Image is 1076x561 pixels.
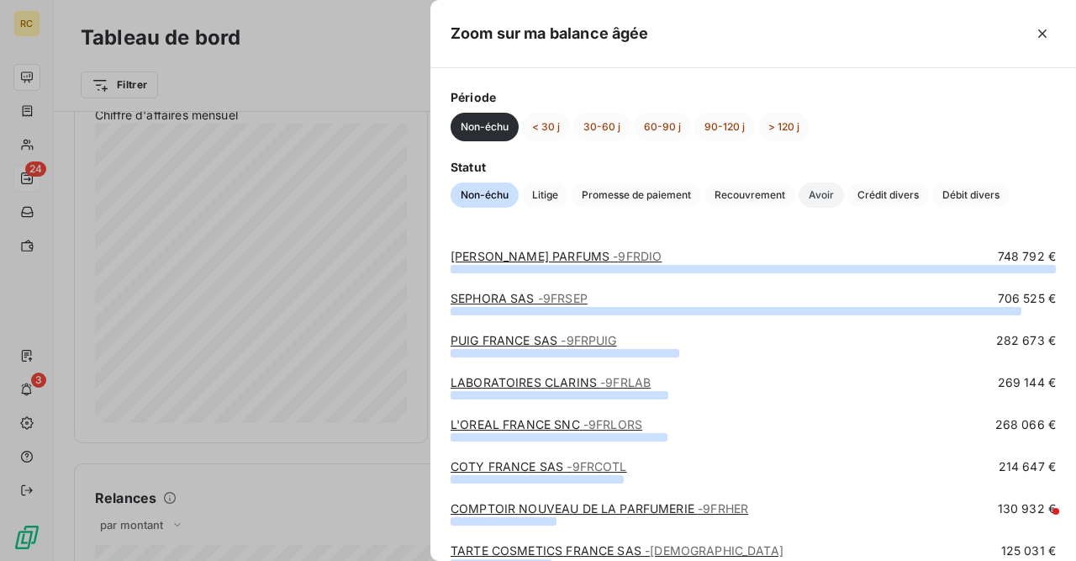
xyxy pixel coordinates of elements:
button: Débit divers [932,183,1010,208]
a: SEPHORA SAS [451,291,588,305]
span: - 9FRHER [698,501,748,516]
span: - 9FRLAB [600,375,651,389]
button: 60-90 j [634,113,691,141]
span: 130 932 € [998,500,1056,517]
span: - 9FRDIO [613,249,662,263]
span: - 9FRPUIG [561,333,616,347]
a: COMPTOIR NOUVEAU DE LA PARFUMERIE [451,501,748,516]
button: Non-échu [451,183,519,208]
span: 269 144 € [998,374,1056,391]
button: > 120 j [758,113,810,141]
span: - 9FRSEP [538,291,588,305]
a: PUIG FRANCE SAS [451,333,617,347]
button: 90-120 j [694,113,755,141]
button: Avoir [799,183,844,208]
span: - 9FRCOTL [567,459,626,474]
button: Promesse de paiement [572,183,701,208]
a: L'OREAL FRANCE SNC [451,417,642,431]
button: Litige [522,183,568,208]
h5: Zoom sur ma balance âgée [451,22,649,45]
span: - [DEMOGRAPHIC_DATA] [645,543,783,558]
a: COTY FRANCE SAS [451,459,627,474]
button: 30-60 j [573,113,630,141]
button: Non-échu [451,113,519,141]
button: Crédit divers [847,183,929,208]
a: LABORATOIRES CLARINS [451,375,651,389]
span: Statut [451,158,1056,176]
iframe: Intercom live chat [1019,504,1059,544]
span: 748 792 € [998,248,1056,265]
span: 214 647 € [999,458,1056,475]
span: - 9FRLORS [583,417,642,431]
span: Période [451,88,1056,106]
button: < 30 j [522,113,570,141]
span: 282 673 € [996,332,1056,349]
a: TARTE COSMETICS FRANCE SAS [451,543,783,558]
span: 268 066 € [995,416,1056,433]
button: Recouvrement [704,183,795,208]
span: 125 031 € [1001,542,1056,559]
a: [PERSON_NAME] PARFUMS [451,249,662,263]
span: 706 525 € [998,290,1056,307]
